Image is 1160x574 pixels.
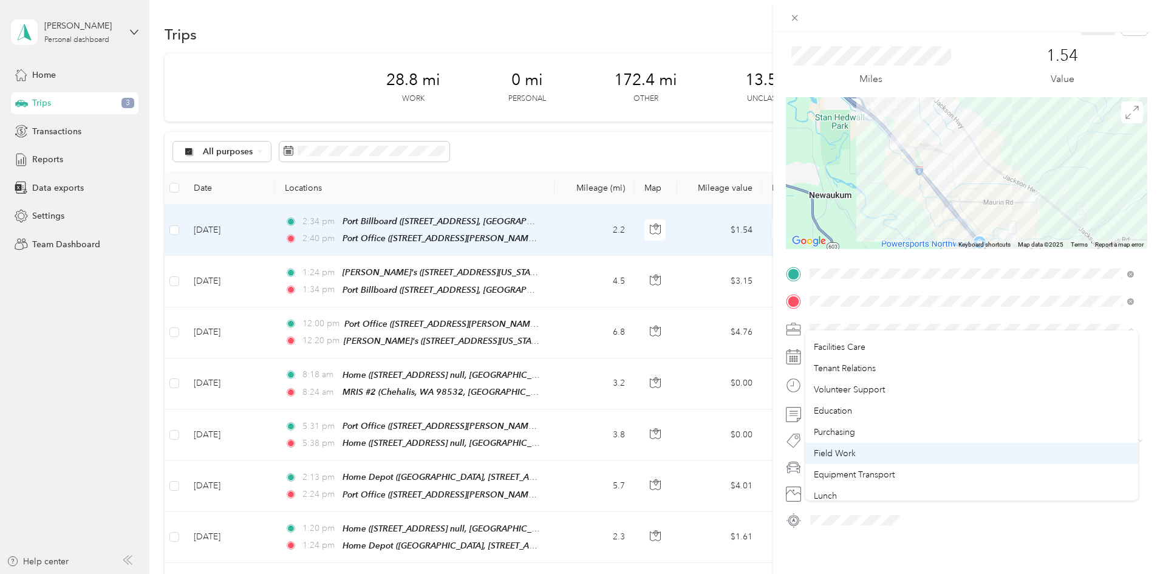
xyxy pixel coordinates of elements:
[814,491,837,501] span: Lunch
[1018,241,1063,248] span: Map data ©2025
[1051,72,1074,87] p: Value
[1092,506,1160,574] iframe: Everlance-gr Chat Button Frame
[1095,241,1144,248] a: Report a map error
[814,427,855,437] span: Purchasing
[814,384,885,395] span: Volunteer Support
[859,72,882,87] p: Miles
[789,233,829,249] a: Open this area in Google Maps (opens a new window)
[1046,46,1078,66] p: 1.54
[1071,241,1088,248] a: Terms (opens in new tab)
[789,233,829,249] img: Google
[814,342,865,352] span: Facilities Care
[814,363,876,374] span: Tenant Relations
[814,470,895,480] span: Equipment Transport
[814,406,852,416] span: Education
[958,241,1011,249] button: Keyboard shortcuts
[814,448,856,459] span: Field Work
